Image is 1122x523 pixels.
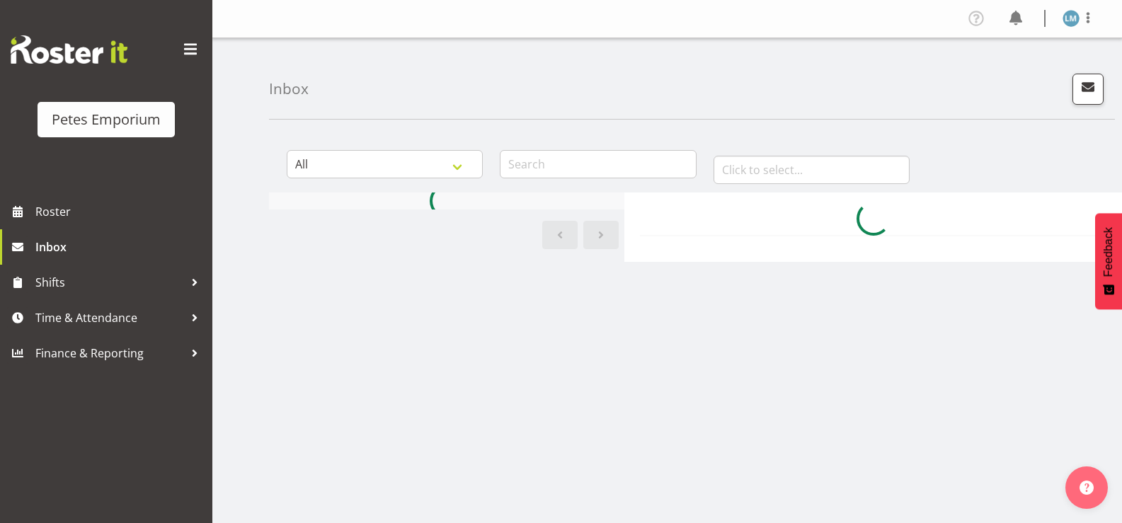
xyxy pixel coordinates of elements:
[1095,213,1122,309] button: Feedback - Show survey
[35,307,184,328] span: Time & Attendance
[52,109,161,130] div: Petes Emporium
[500,150,696,178] input: Search
[35,272,184,293] span: Shifts
[11,35,127,64] img: Rosterit website logo
[583,221,619,249] a: Next page
[35,236,205,258] span: Inbox
[269,81,309,97] h4: Inbox
[1063,10,1080,27] img: lianne-morete5410.jpg
[35,201,205,222] span: Roster
[1080,481,1094,495] img: help-xxl-2.png
[714,156,910,184] input: Click to select...
[542,221,578,249] a: Previous page
[1102,227,1115,277] span: Feedback
[35,343,184,364] span: Finance & Reporting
